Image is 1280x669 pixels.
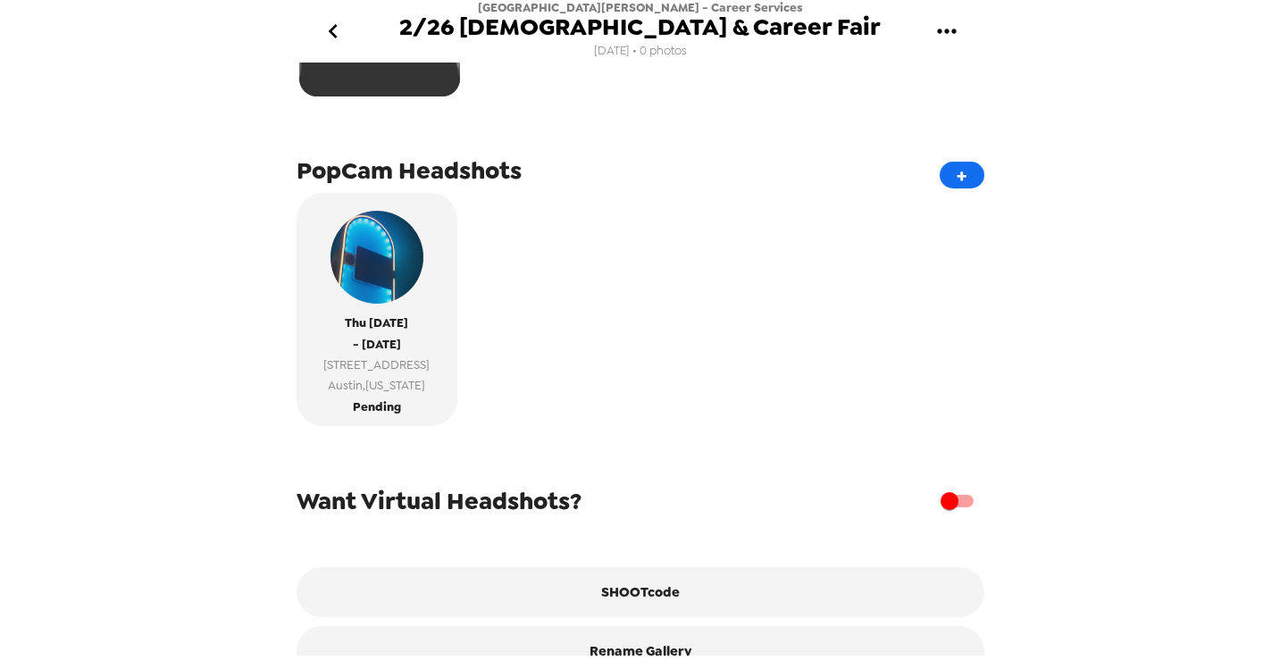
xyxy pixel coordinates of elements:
[918,3,976,61] button: gallery menu
[297,155,522,187] span: PopCam Headshots
[323,355,430,375] span: [STREET_ADDRESS]
[305,3,363,61] button: go back
[330,211,423,304] img: popcam example
[399,15,881,39] span: 2/26 [DEMOGRAPHIC_DATA] & Career Fair
[940,162,984,188] button: +
[297,485,581,517] span: Want Virtual Headshots?
[297,567,984,617] button: SHOOTcode
[353,334,401,355] span: - [DATE]
[297,193,457,426] button: popcam exampleThu [DATE]- [DATE][STREET_ADDRESS]Austin,[US_STATE]Pending
[353,397,401,417] span: Pending
[594,39,687,63] span: [DATE] • 0 photos
[345,313,408,333] span: Thu [DATE]
[323,375,430,396] span: Austin , [US_STATE]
